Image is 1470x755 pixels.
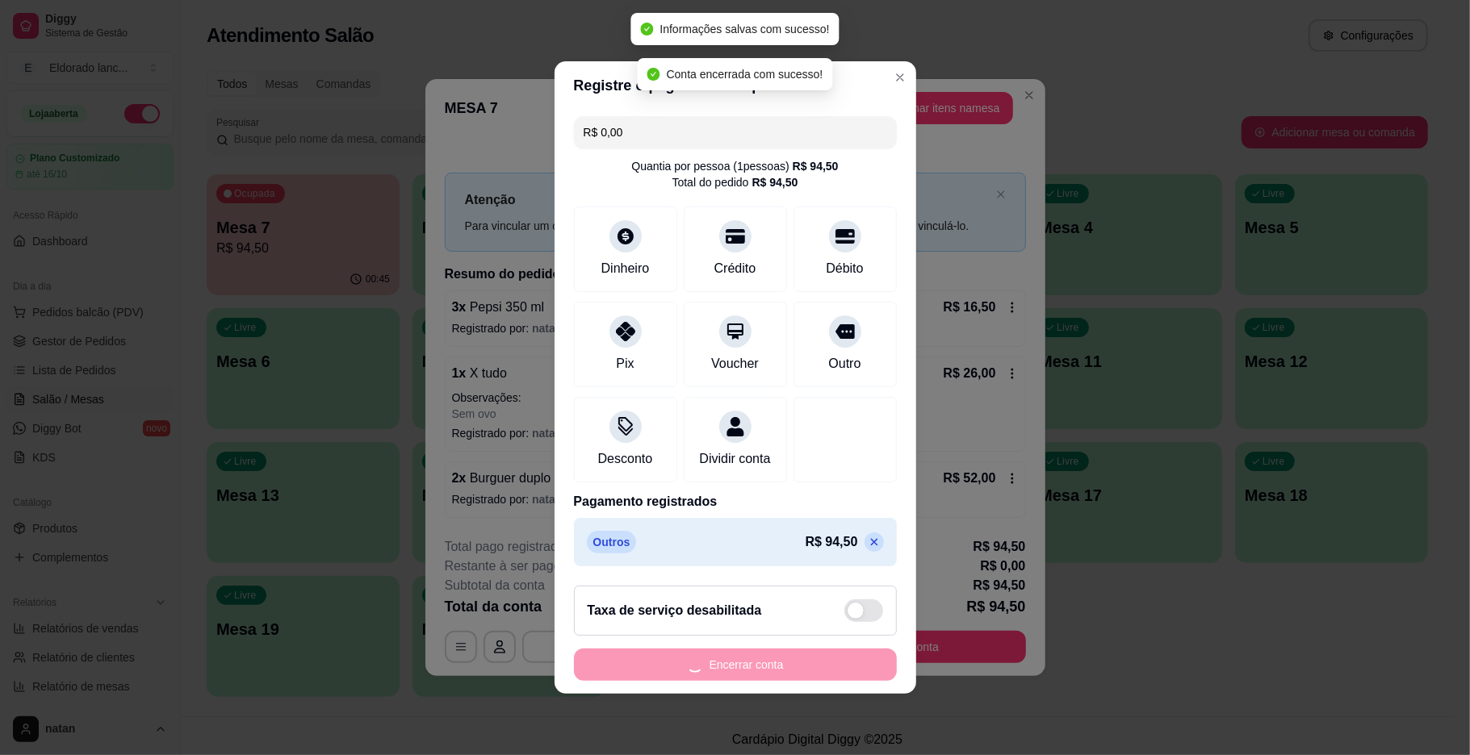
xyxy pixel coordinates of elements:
input: Ex.: hambúrguer de cordeiro [584,116,887,148]
div: Desconto [598,449,653,469]
p: Pagamento registrados [574,492,897,511]
div: Pix [616,354,634,373]
div: Voucher [711,354,759,373]
span: check-circle [640,23,653,35]
div: Débito [826,259,863,278]
button: Close [887,65,913,90]
div: R$ 94,50 [793,158,839,174]
p: Outros [587,531,637,553]
span: check-circle [647,68,660,81]
header: Registre o pagamento do pedido [555,61,916,110]
div: R$ 94,50 [752,174,798,190]
p: R$ 94,50 [806,532,858,552]
div: Dinheiro [601,259,650,278]
div: Crédito [714,259,756,278]
div: Dividir conta [699,449,770,469]
span: Conta encerrada com sucesso! [667,68,823,81]
span: Informações salvas com sucesso! [660,23,829,35]
h2: Taxa de serviço desabilitada [588,601,762,620]
div: Outro [828,354,861,373]
div: Total do pedido [672,174,798,190]
div: Quantia por pessoa ( 1 pessoas) [631,158,838,174]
